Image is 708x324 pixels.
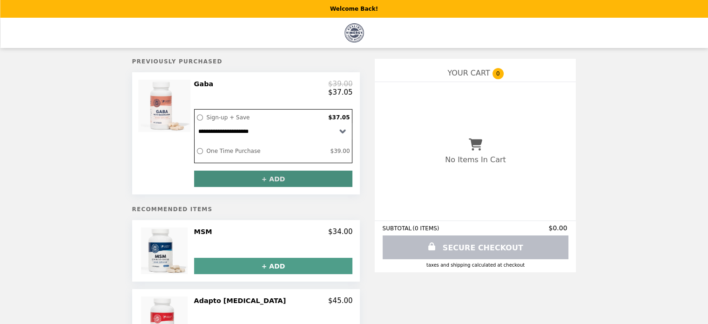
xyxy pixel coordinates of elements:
p: $34.00 [328,227,353,236]
h2: MSM [194,227,216,236]
button: + ADD [194,171,353,187]
label: $37.05 [326,112,352,123]
img: Brand Logo [344,23,364,42]
span: ( 0 ITEMS ) [412,225,439,232]
div: Taxes and Shipping calculated at checkout [382,262,568,268]
label: Sign-up + Save [204,112,326,123]
span: SUBTOTAL [382,225,412,232]
h2: Gaba [194,80,217,88]
label: $39.00 [328,145,352,157]
span: YOUR CART [447,69,490,77]
label: One Time Purchase [204,145,328,157]
select: Select a subscription option [195,123,352,139]
h5: Recommended Items [132,206,360,213]
img: MSM [141,227,190,274]
span: 0 [492,68,504,79]
span: $0.00 [548,224,568,232]
button: + ADD [194,258,353,274]
img: Gaba [138,80,193,132]
p: No Items In Cart [445,155,506,164]
p: $39.00 [328,80,353,88]
p: $37.05 [328,88,353,97]
h5: Previously Purchased [132,58,360,65]
p: $45.00 [328,296,353,305]
p: Welcome Back! [330,6,378,12]
h2: Adapto [MEDICAL_DATA] [194,296,290,305]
